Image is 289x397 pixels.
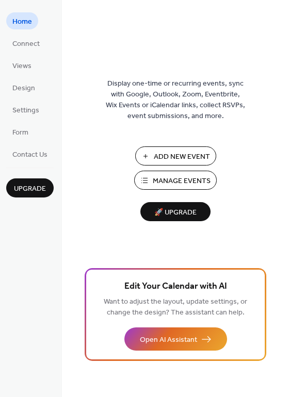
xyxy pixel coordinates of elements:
[12,105,39,116] span: Settings
[12,39,40,49] span: Connect
[6,79,41,96] a: Design
[6,145,54,162] a: Contact Us
[12,127,28,138] span: Form
[140,335,197,345] span: Open AI Assistant
[12,61,31,72] span: Views
[12,16,32,27] span: Home
[12,150,47,160] span: Contact Us
[104,295,247,320] span: Want to adjust the layout, update settings, or change the design? The assistant can help.
[124,279,227,294] span: Edit Your Calendar with AI
[154,152,210,162] span: Add New Event
[6,57,38,74] a: Views
[6,12,38,29] a: Home
[6,35,46,52] a: Connect
[6,123,35,140] a: Form
[140,202,211,221] button: 🚀 Upgrade
[6,178,54,197] button: Upgrade
[147,206,204,220] span: 🚀 Upgrade
[6,101,45,118] a: Settings
[134,171,217,190] button: Manage Events
[14,184,46,194] span: Upgrade
[135,146,216,166] button: Add New Event
[153,176,211,187] span: Manage Events
[12,83,35,94] span: Design
[124,327,227,351] button: Open AI Assistant
[106,78,245,122] span: Display one-time or recurring events, sync with Google, Outlook, Zoom, Eventbrite, Wix Events or ...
